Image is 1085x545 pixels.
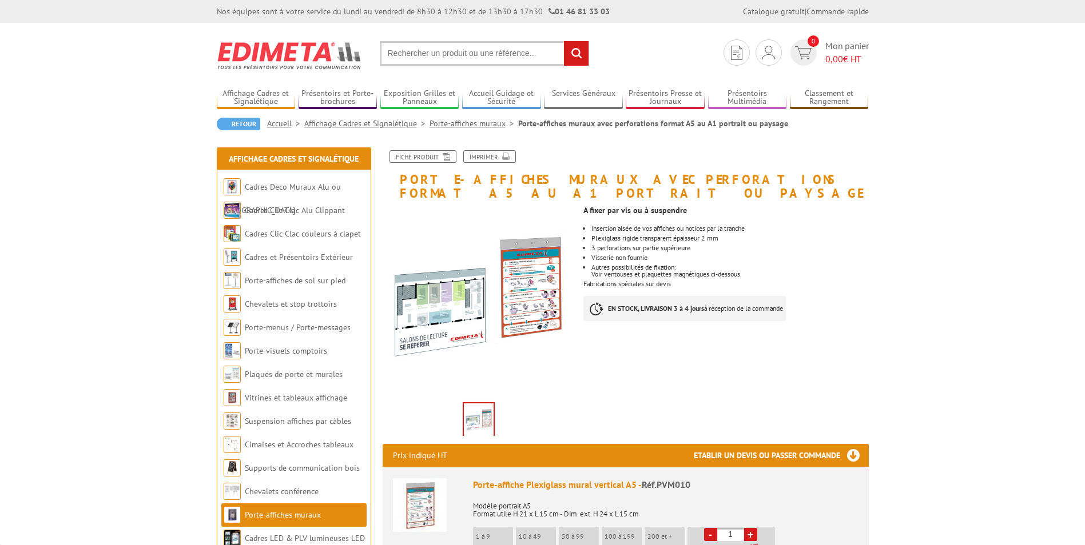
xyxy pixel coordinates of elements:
[374,150,877,200] h1: Porte-affiches muraux avec perforations format A5 au A1 portrait ou paysage
[626,89,705,107] a: Présentoirs Presse et Journaux
[808,35,819,47] span: 0
[393,444,447,467] p: Prix indiqué HT
[224,295,241,312] img: Chevalets et stop trottoirs
[245,299,337,309] a: Chevalets et stop trottoirs
[795,46,812,59] img: devis rapide
[224,389,241,406] img: Vitrines et tableaux affichage
[245,510,321,520] a: Porte-affiches muraux
[245,322,351,332] a: Porte-menus / Porte-messages
[583,205,687,215] strong: A fixer par vis ou à suspendre
[245,439,353,450] a: Cimaises et Accroches tableaux
[762,46,775,59] img: devis rapide
[380,89,459,107] a: Exposition Grilles et Panneaux
[591,245,868,251] li: 3 perforations sur partie supérieure
[390,150,456,163] a: Fiche produit
[224,272,241,289] img: Porte-affiches de sol sur pied
[217,34,363,77] img: Edimeta
[380,41,589,66] input: Rechercher un produit ou une référence...
[825,53,843,65] span: 0,00
[608,304,704,312] strong: EN STOCK, LIVRAISON 3 à 4 jours
[224,225,241,242] img: Cadres Clic-Clac couleurs à clapet
[245,463,360,473] a: Supports de communication bois
[217,6,610,17] div: Nos équipes sont à votre service du lundi au vendredi de 8h30 à 12h30 et de 13h30 à 17h30
[544,89,623,107] a: Services Généraux
[825,39,869,66] span: Mon panier
[224,366,241,383] img: Plaques de porte et murales
[564,41,589,66] input: rechercher
[583,200,877,332] div: Fabrications spéciales sur devis
[267,118,304,129] a: Accueil
[245,486,319,496] a: Chevalets conférence
[245,416,351,426] a: Suspension affiches par câbles
[393,478,447,532] img: Porte-affiche Plexiglass mural vertical A5
[224,459,241,476] img: Supports de communication bois
[605,532,642,540] p: 100 à 199
[217,89,296,107] a: Affichage Cadres et Signalétique
[519,532,556,540] p: 10 à 49
[224,412,241,430] img: Suspension affiches par câbles
[591,225,868,232] li: Insertion aisée de vos affiches ou notices par la tranche
[299,89,377,107] a: Présentoirs et Porte-brochures
[224,506,241,523] img: Porte-affiches muraux
[743,6,869,17] div: |
[476,532,513,540] p: 1 à 9
[790,89,869,107] a: Classement et Rangement
[245,369,343,379] a: Plaques de porte et murales
[473,478,859,491] div: Porte-affiche Plexiglass mural vertical A5 -
[245,346,327,356] a: Porte-visuels comptoirs
[708,89,787,107] a: Présentoirs Multimédia
[224,436,241,453] img: Cimaises et Accroches tableaux
[591,271,868,278] div: Voir ventouses et plaquettes magnétiques ci-dessous.
[591,264,868,278] li: Autres possibilités de fixation:
[464,403,494,439] img: porte_affiches_pvm010_pvm015.jpg
[245,533,365,543] a: Cadres LED & PLV lumineuses LED
[806,6,869,17] a: Commande rapide
[788,39,869,66] a: devis rapide 0 Mon panier 0,00€ HT
[245,275,345,286] a: Porte-affiches de sol sur pied
[224,483,241,500] img: Chevalets conférence
[743,6,805,17] a: Catalogue gratuit
[744,528,757,541] a: +
[647,532,685,540] p: 200 et +
[245,205,345,215] a: Cadres Clic-Clac Alu Clippant
[583,296,786,321] p: à réception de la commande
[562,532,599,540] p: 50 à 99
[430,118,518,129] a: Porte-affiches muraux
[704,528,717,541] a: -
[224,319,241,336] img: Porte-menus / Porte-messages
[224,342,241,359] img: Porte-visuels comptoirs
[245,252,353,262] a: Cadres et Présentoirs Extérieur
[518,118,788,129] li: Porte-affiches muraux avec perforations format A5 au A1 portrait ou paysage
[245,229,361,239] a: Cadres Clic-Clac couleurs à clapet
[825,53,869,66] span: € HT
[473,494,859,518] p: Modèle portrait A5 Format utile H 21 x L 15 cm - Dim. ext. H 24 x L 15 cm
[229,154,359,164] a: Affichage Cadres et Signalétique
[642,479,690,490] span: Réf.PVM010
[591,254,868,261] li: Visserie non fournie
[217,118,260,130] a: Retour
[245,392,347,403] a: Vitrines et tableaux affichage
[731,46,742,60] img: devis rapide
[694,444,869,467] h3: Etablir un devis ou passer commande
[304,118,430,129] a: Affichage Cadres et Signalétique
[591,235,868,242] li: Plexiglass rigide transparent épaisseur 2 mm
[224,249,241,266] img: Cadres et Présentoirs Extérieur
[383,206,575,398] img: porte_affiches_pvm010_pvm015.jpg
[549,6,610,17] strong: 01 46 81 33 03
[224,182,341,215] a: Cadres Deco Muraux Alu ou [GEOGRAPHIC_DATA]
[463,150,516,163] a: Imprimer
[462,89,541,107] a: Accueil Guidage et Sécurité
[224,178,241,195] img: Cadres Deco Muraux Alu ou Bois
